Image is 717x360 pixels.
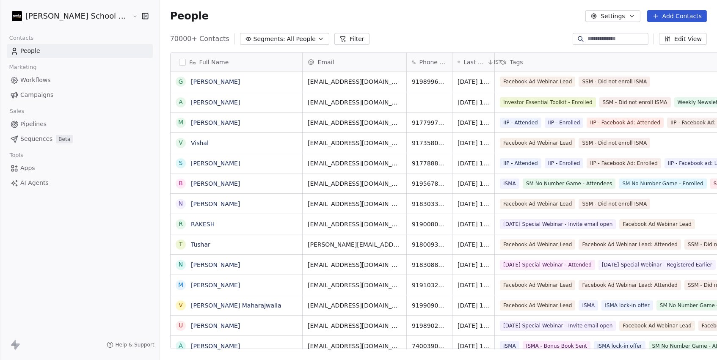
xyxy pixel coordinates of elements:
span: [DATE] 10:30 AM [458,98,489,107]
div: B [179,179,183,188]
a: [PERSON_NAME] [191,201,240,207]
span: IIP - Facebook Ad: Enrolled [587,158,661,168]
span: 917788834000 [412,159,447,168]
img: Zeeshan%20Neck%20Print%20Dark.png [12,11,22,21]
a: Workflows [7,73,153,87]
div: R [179,220,183,228]
span: [DATE] 10:16 AM [458,342,489,350]
button: Filter [334,33,370,45]
span: Contacts [6,32,37,44]
div: Email [303,53,406,71]
span: Facebook Ad Webinar Lead: Attended [579,280,681,290]
span: ISMA [500,179,519,189]
a: [PERSON_NAME] Maharajwalla [191,302,281,309]
span: All People [287,35,316,44]
a: SequencesBeta [7,132,153,146]
span: [DATE] 10:19 AM [458,261,489,269]
span: Facebook Ad Webinar Lead [500,239,575,250]
button: Add Contacts [647,10,707,22]
a: Help & Support [107,341,154,348]
span: [EMAIL_ADDRESS][DOMAIN_NAME] [308,139,401,147]
span: [DATE] Special Webinar - Invite email open [500,321,616,331]
a: [PERSON_NAME] [191,160,240,167]
span: [DATE] 10:30 AM [458,77,489,86]
div: grid [171,71,303,349]
div: U [179,321,183,330]
span: 918009320444 [412,240,447,249]
a: Vishal [191,140,209,146]
span: 70000+ Contacts [170,34,229,44]
a: [PERSON_NAME] [191,261,240,268]
span: Help & Support [115,341,154,348]
a: Tushar [191,241,210,248]
span: Tools [6,149,27,162]
span: [EMAIL_ADDRESS][DOMAIN_NAME] [308,220,401,228]
button: [PERSON_NAME] School of Finance LLP [10,9,127,23]
a: AI Agents [7,176,153,190]
span: 917799777716 [412,118,447,127]
div: N [178,199,182,208]
span: IIP - Facebook Ad: Attended [587,118,664,128]
span: Sales [6,105,28,118]
span: [PERSON_NAME] School of Finance LLP [25,11,130,22]
span: Investor Essential Toolkit - Enrolled [500,97,596,107]
span: 917358012481 [412,139,447,147]
span: [EMAIL_ADDRESS][DOMAIN_NAME] [308,281,401,289]
span: AI Agents [20,179,49,187]
span: Last Activity Date [463,58,485,66]
span: People [170,10,209,22]
span: Facebook Ad Webinar Lead [500,77,575,87]
span: ISMA lock-in offer [601,300,653,311]
span: ISMA - Bonus Book Sent [523,341,590,351]
span: [DATE] 10:22 AM [458,179,489,188]
div: V [179,138,183,147]
a: [PERSON_NAME] [191,78,240,85]
span: Tags [510,58,523,66]
div: N [178,260,182,269]
div: Full Name [171,53,302,71]
span: [DATE] 10:28 AM [458,118,489,127]
span: Facebook Ad Webinar Lead [619,219,695,229]
span: Phone Number [419,58,447,66]
span: SSM - Did not enroll ISMA [579,138,650,148]
a: [PERSON_NAME] [191,119,240,126]
a: [PERSON_NAME] [191,322,240,329]
span: [EMAIL_ADDRESS][DOMAIN_NAME] [308,200,401,208]
span: [DATE] 10:18 AM [458,301,489,310]
a: RAKESH [191,221,215,228]
span: [EMAIL_ADDRESS][DOMAIN_NAME] [308,301,401,310]
span: ISMA lock-in offer [594,341,645,351]
div: Phone Number [407,53,452,71]
div: V [179,301,183,310]
span: 918308823217 [412,261,447,269]
span: 919909054460 [412,301,447,310]
span: [EMAIL_ADDRESS][DOMAIN_NAME] [308,118,401,127]
span: [DATE] 10:20 AM [458,220,489,228]
span: [DATE] 10:21 AM [458,200,489,208]
div: A [179,341,183,350]
span: 919103285854 [412,281,447,289]
span: ISMA [579,300,598,311]
span: [DATE] Special Webinar - Invite email open [500,219,616,229]
span: Facebook Ad Webinar Lead [500,138,575,148]
span: 7400390894 [412,342,447,350]
span: Facebook Ad Webinar Lead [500,300,575,311]
span: 918303333373 [412,200,447,208]
button: Settings [585,10,640,22]
span: [EMAIL_ADDRESS][DOMAIN_NAME] [308,261,401,269]
a: Apps [7,161,153,175]
div: A [179,98,183,107]
span: People [20,47,40,55]
span: Email [318,58,334,66]
div: G [178,77,183,86]
span: Full Name [199,58,229,66]
span: IIP - Enrolled [544,158,583,168]
div: M [178,118,183,127]
a: Campaigns [7,88,153,102]
span: SSM - Did not enroll ISMA [599,97,670,107]
span: [EMAIL_ADDRESS][DOMAIN_NAME] [308,179,401,188]
span: IIP - Enrolled [544,118,583,128]
span: SSM - Did not enroll ISMA [579,77,650,87]
span: SM No Number Game - Enrolled [619,179,706,189]
div: Last Activity DateIST [452,53,494,71]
